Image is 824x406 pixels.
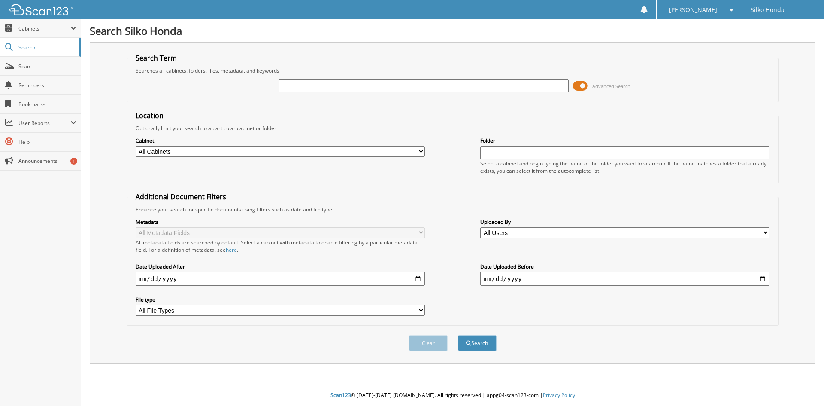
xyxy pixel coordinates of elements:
label: Date Uploaded After [136,263,425,270]
span: Help [18,138,76,146]
div: Enhance your search for specific documents using filters such as date and file type. [131,206,774,213]
legend: Location [131,111,168,120]
label: File type [136,296,425,303]
h1: Search Silko Honda [90,24,815,38]
div: 1 [70,158,77,165]
legend: Additional Document Filters [131,192,230,201]
label: Folder [480,137,769,144]
label: Metadata [136,218,425,226]
input: end [480,272,769,286]
label: Date Uploaded Before [480,263,769,270]
label: Cabinet [136,137,425,144]
span: [PERSON_NAME] [669,7,717,12]
span: Scan [18,63,76,70]
img: scan123-logo-white.svg [9,4,73,15]
span: Reminders [18,82,76,89]
span: Cabinets [18,25,70,32]
div: © [DATE]-[DATE] [DOMAIN_NAME]. All rights reserved | appg04-scan123-com | [81,385,824,406]
div: Optionally limit your search to a particular cabinet or folder [131,125,774,132]
span: Advanced Search [592,83,630,89]
span: Bookmarks [18,101,76,108]
div: Searches all cabinets, folders, files, metadata, and keywords [131,67,774,74]
button: Clear [409,335,448,351]
span: Search [18,44,75,51]
a: Privacy Policy [543,391,575,399]
span: User Reports [18,119,70,127]
legend: Search Term [131,53,181,63]
input: start [136,272,425,286]
label: Uploaded By [480,218,769,226]
button: Search [458,335,497,351]
span: Silko Honda [751,7,785,12]
span: Announcements [18,157,76,165]
div: All metadata fields are searched by default. Select a cabinet with metadata to enable filtering b... [136,239,425,253]
div: Select a cabinet and begin typing the name of the folder you want to search in. If the name match... [480,160,769,174]
span: Scan123 [330,391,351,399]
a: here [226,246,237,253]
